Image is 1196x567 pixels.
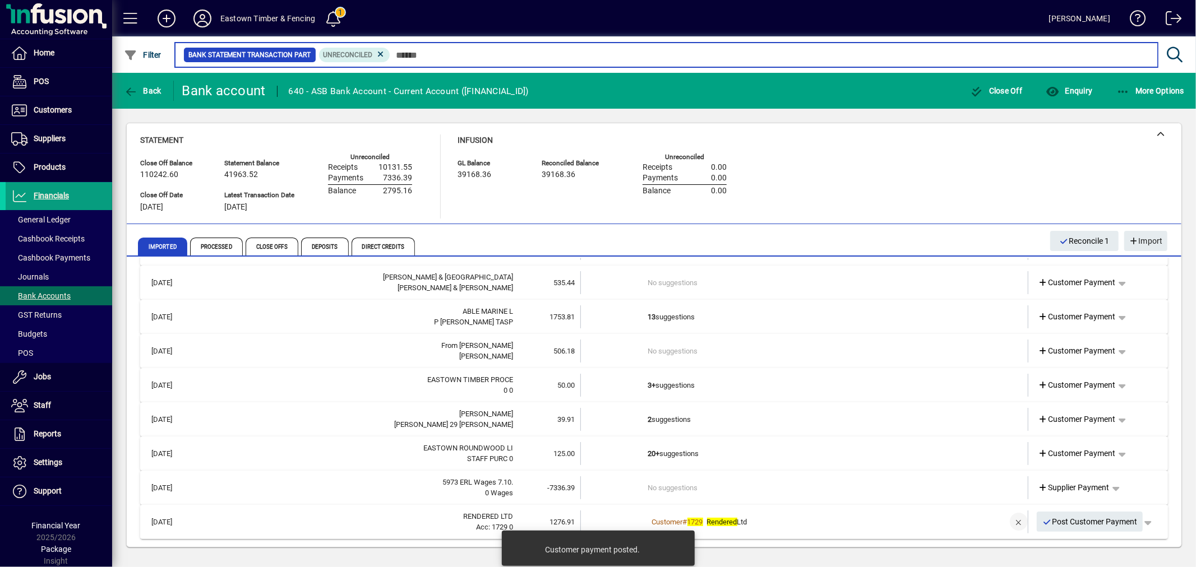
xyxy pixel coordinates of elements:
span: Support [34,486,62,495]
div: Customer payment posted. [545,544,640,555]
span: 39168.36 [458,170,491,179]
span: Processed [190,238,243,255]
span: Customer Payment [1038,311,1116,323]
span: -7336.39 [547,484,575,492]
mat-expansion-panel-header: [DATE]ABLE MARINE LP [PERSON_NAME] TASP1753.8113suggestionsCustomer Payment [140,300,1168,334]
span: Back [124,86,161,95]
b: 2 [648,415,652,424]
mat-expansion-panel-header: [DATE]EASTOWN ROUNDWOOD LISTAFF PURC 0125.0020+suggestionsCustomer Payment [140,436,1168,471]
span: Supplier Payment [1038,482,1110,494]
mat-expansion-panel-header: [DATE]From [PERSON_NAME][PERSON_NAME]506.18No suggestionsCustomer Payment [140,334,1168,368]
span: POS [34,77,49,86]
a: Supplier Payment [1034,477,1114,498]
a: Journals [6,267,112,286]
span: More Options [1116,86,1185,95]
a: Budgets [6,324,112,343]
span: Customer Payment [1038,277,1116,289]
span: GST Returns [11,310,62,319]
mat-expansion-panel-header: [DATE][PERSON_NAME][PERSON_NAME] 29 [PERSON_NAME]39.912suggestionsCustomer Payment [140,402,1168,436]
span: Jobs [34,372,51,381]
button: Enquiry [1043,81,1095,101]
span: Customers [34,105,72,114]
td: [DATE] [146,374,198,397]
div: BARROW RA & NJ [198,272,513,283]
div: EASTOWN TIMBER PROCE [198,374,513,385]
td: [DATE] [146,442,198,465]
b: 3+ [648,381,656,389]
span: Staff [34,401,51,410]
span: Financials [34,191,69,200]
div: 0 Wages [198,487,513,499]
b: 20+ [648,449,660,458]
span: 0.00 [711,163,727,172]
span: Package [41,545,71,554]
mat-expansion-panel-header: [DATE][PERSON_NAME] & [GEOGRAPHIC_DATA][PERSON_NAME] & [PERSON_NAME]535.44No suggestionsCustomer ... [140,266,1168,300]
a: Cashbook Receipts [6,229,112,248]
td: No suggestions [648,340,963,362]
a: POS [6,68,112,96]
div: 640 - ASB Bank Account - Current Account ([FINANCIAL_ID]) [289,82,529,100]
span: 1753.81 [549,313,575,321]
span: Home [34,48,54,57]
button: Back [121,81,164,101]
span: Settings [34,458,62,467]
span: Customer Payment [1038,413,1116,425]
a: Customer Payment [1034,272,1120,292]
div: Ron & Noelin Barrow [198,282,513,294]
td: suggestions [648,374,963,397]
span: Reports [34,429,61,438]
label: Unreconciled [665,154,704,161]
mat-expansion-panel-header: [DATE]RENDERED LTDAcc: 1729 01276.91Customer#1729RenderedLtdPost Customer Payment [140,505,1168,539]
td: [DATE] [146,476,198,499]
td: [DATE] [146,408,198,431]
span: # [683,518,687,526]
button: Remove [1010,513,1028,531]
span: Latest Transaction Date [224,192,294,199]
span: Balance [328,187,356,196]
td: [DATE] [146,340,198,362]
span: Customer Payment [1038,345,1116,357]
span: Customer [652,518,683,526]
span: 50.00 [557,381,575,389]
a: Home [6,39,112,67]
button: Import [1124,231,1167,251]
a: Products [6,154,112,182]
span: Filter [124,50,161,59]
b: 13 [648,313,656,321]
span: Post Customer Payment [1042,513,1138,531]
span: 39.91 [557,415,575,424]
span: Imported [138,238,187,255]
span: 39168.36 [542,170,575,179]
span: 0.00 [711,187,727,196]
a: Customer Payment [1034,375,1120,395]
td: suggestions [648,408,963,431]
div: Steven 29 Gibson [198,419,513,430]
a: Support [6,477,112,505]
a: Suppliers [6,125,112,153]
mat-expansion-panel-header: [DATE]EASTOWN TIMBER PROCE0 050.003+suggestionsCustomer Payment [140,368,1168,402]
span: Products [34,162,66,171]
a: Settings [6,449,112,477]
td: [DATE] [146,271,198,294]
mat-expansion-panel-header: [DATE]5973 ERL Wages 7.10.0 Wages-7336.39No suggestionsSupplier Payment [140,471,1168,505]
a: Cashbook Payments [6,248,112,267]
span: 0.00 [711,174,727,183]
button: Add [149,8,184,29]
span: Customer Payment [1038,379,1116,391]
span: Ltd [707,518,747,526]
span: Reconcile 1 [1059,232,1110,250]
a: General Ledger [6,210,112,229]
div: 0 [198,385,513,396]
span: Payments [328,174,363,183]
span: Receipts [328,163,358,172]
span: Unreconciled [324,51,373,59]
div: Acc: 1729 [198,522,513,533]
button: Reconcile 1 [1050,231,1119,251]
button: Close Off [967,81,1026,101]
span: Reconciled Balance [542,160,609,167]
div: B J LITHGOW [198,408,513,420]
div: mark bell trellis [198,351,513,362]
div: From MR M G BELL [198,340,513,351]
a: Staff [6,392,112,420]
span: General Ledger [11,215,71,224]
